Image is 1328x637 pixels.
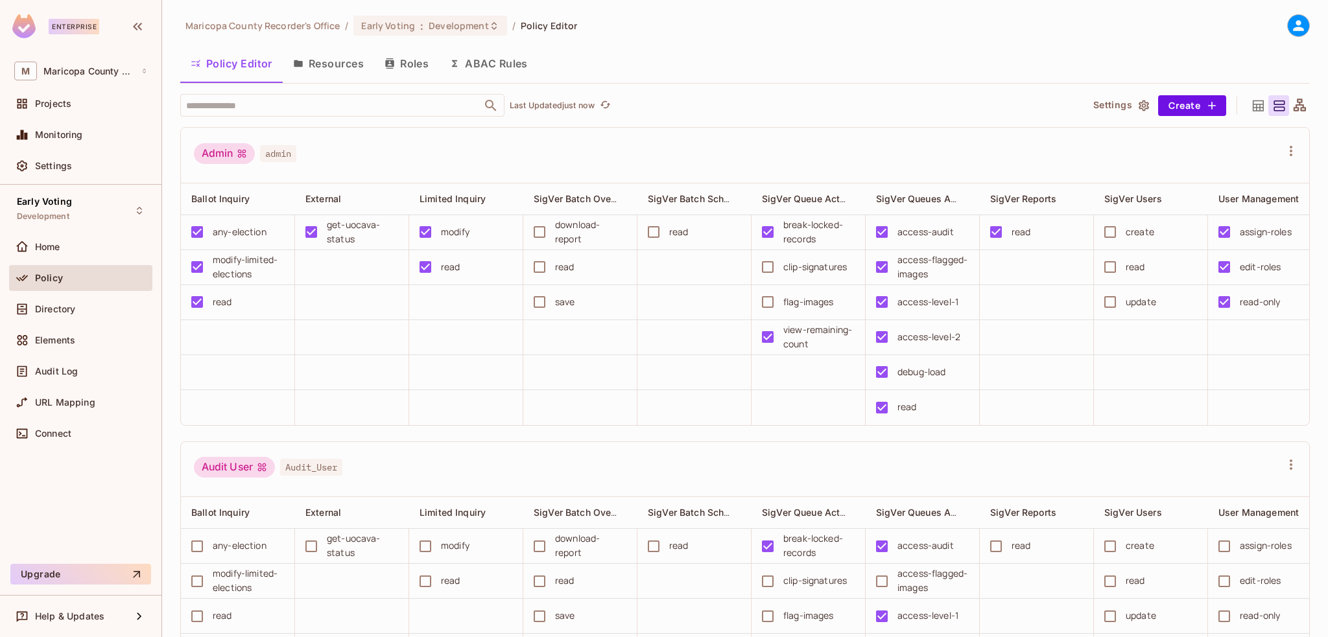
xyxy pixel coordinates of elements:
[555,295,575,309] div: save
[1218,193,1299,204] span: User Management
[213,539,267,553] div: any-election
[361,19,415,32] span: Early Voting
[876,192,977,205] span: SigVer Queues Access
[17,211,69,222] span: Development
[305,193,341,204] span: External
[213,608,232,623] div: read
[669,225,689,239] div: read
[512,19,516,32] li: /
[35,98,71,109] span: Projects
[35,428,71,439] span: Connect
[1240,608,1280,623] div: read-only
[482,97,500,115] button: Open
[441,225,469,239] div: modify
[897,253,969,281] div: access-flagged-images
[260,145,296,162] span: admin
[14,62,37,80] span: M
[762,192,859,205] span: SigVer Queue Actions
[1126,260,1145,274] div: read
[1158,95,1226,116] button: Create
[191,193,250,204] span: Ballot Inquiry
[17,196,72,207] span: Early Voting
[897,225,954,239] div: access-audit
[1218,507,1299,518] span: User Management
[783,531,855,560] div: break-locked-records
[35,611,104,621] span: Help & Updates
[180,47,283,80] button: Policy Editor
[441,573,460,588] div: read
[990,507,1056,518] span: SigVer Reports
[897,608,958,623] div: access-level-1
[510,100,595,111] p: Last Updated just now
[555,260,575,274] div: read
[35,335,75,345] span: Elements
[213,225,267,239] div: any-election
[897,295,958,309] div: access-level-1
[555,531,626,560] div: download-report
[35,304,75,314] span: Directory
[1240,295,1280,309] div: read-only
[555,218,626,246] div: download-report
[897,365,946,379] div: debug-load
[35,130,83,140] span: Monitoring
[305,507,341,518] span: External
[555,573,575,588] div: read
[783,260,847,274] div: clip-signatures
[1240,225,1292,239] div: assign-roles
[1126,295,1156,309] div: update
[185,19,340,32] span: the active workspace
[762,506,859,518] span: SigVer Queue Actions
[1012,539,1031,553] div: read
[521,19,578,32] span: Policy Editor
[1126,573,1145,588] div: read
[1012,225,1031,239] div: read
[35,397,95,408] span: URL Mapping
[441,260,460,274] div: read
[420,21,424,31] span: :
[1104,193,1162,204] span: SigVer Users
[783,608,834,623] div: flag-images
[783,573,847,588] div: clip-signatures
[600,99,611,112] span: refresh
[897,566,969,595] div: access-flagged-images
[1126,608,1156,623] div: update
[420,193,486,204] span: Limited Inquiry
[12,14,36,38] img: SReyMgAAAABJRU5ErkJggg==
[35,366,78,376] span: Audit Log
[10,564,151,585] button: Upgrade
[1104,507,1162,518] span: SigVer Users
[897,539,954,553] div: access-audit
[555,608,575,623] div: save
[49,19,99,34] div: Enterprise
[327,218,398,246] div: get-uocava-status
[1240,260,1281,274] div: edit-roles
[213,253,284,281] div: modify-limited-elections
[876,506,977,518] span: SigVer Queues Access
[429,19,488,32] span: Development
[595,98,613,113] span: Click to refresh data
[194,143,255,164] div: Admin
[1088,95,1153,116] button: Settings
[213,566,284,595] div: modify-limited-elections
[374,47,439,80] button: Roles
[43,66,134,76] span: Workspace: Maricopa County Recorder's Office
[35,161,72,171] span: Settings
[441,539,469,553] div: modify
[669,539,689,553] div: read
[213,295,232,309] div: read
[327,531,398,560] div: get-uocava-status
[194,457,275,478] div: Audit User
[648,192,757,205] span: SigVer Batch Scheduling
[1126,539,1154,553] div: create
[897,400,917,414] div: read
[345,19,348,32] li: /
[283,47,374,80] button: Resources
[1240,539,1292,553] div: assign-roles
[1240,573,1281,588] div: edit-roles
[897,330,960,344] div: access-level-2
[35,273,63,283] span: Policy
[534,506,635,518] span: SigVer Batch Overview
[534,192,635,205] span: SigVer Batch Overview
[35,242,60,252] span: Home
[420,507,486,518] span: Limited Inquiry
